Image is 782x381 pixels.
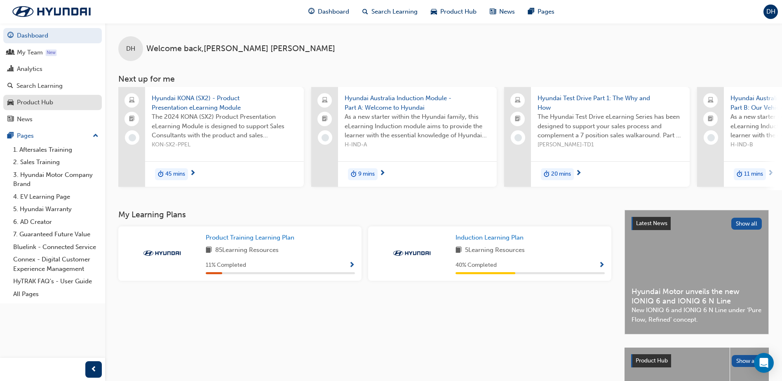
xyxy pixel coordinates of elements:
[10,203,102,216] a: 5. Hyundai Warranty
[636,357,668,364] span: Product Hub
[3,26,102,128] button: DashboardMy TeamAnalyticsSearch LearningProduct HubNews
[763,5,778,19] button: DH
[431,7,437,17] span: car-icon
[424,3,483,20] a: car-iconProduct Hub
[190,170,196,177] span: next-icon
[465,245,525,256] span: 5 Learning Resources
[152,112,297,140] span: The 2024 KONA (SX2) Product Presentation eLearning Module is designed to support Sales Consultant...
[515,95,521,106] span: laptop-icon
[7,66,14,73] span: chart-icon
[3,128,102,143] button: Pages
[10,190,102,203] a: 4. EV Learning Page
[625,210,769,334] a: Latest NewsShow allHyundai Motor unveils the new IONIQ 6 and IONIQ 6 N LineNew IONIQ 6 and IONIQ ...
[389,249,434,257] img: Trak
[3,28,102,43] a: Dashboard
[118,87,304,187] a: Hyundai KONA (SX2) - Product Presentation eLearning ModuleThe 2024 KONA (SX2) Product Presentatio...
[91,365,97,375] span: prev-icon
[349,262,355,269] span: Show Progress
[158,169,164,180] span: duration-icon
[10,275,102,288] a: HyTRAK FAQ's - User Guide
[206,245,212,256] span: book-icon
[322,114,328,125] span: booktick-icon
[538,94,683,112] span: Hyundai Test Drive Part 1: The Why and How
[215,245,279,256] span: 85 Learning Resources
[707,134,715,141] span: learningRecordVerb_NONE-icon
[3,78,102,94] a: Search Learning
[371,7,418,16] span: Search Learning
[7,49,14,56] span: people-icon
[351,169,357,180] span: duration-icon
[17,115,33,124] div: News
[504,87,690,187] a: Hyundai Test Drive Part 1: The Why and HowThe Hyundai Test Drive eLearning Series has been design...
[139,249,185,257] img: Trak
[379,170,385,177] span: next-icon
[302,3,356,20] a: guage-iconDashboard
[3,112,102,127] a: News
[456,261,497,270] span: 40 % Completed
[206,261,246,270] span: 11 % Completed
[4,3,99,20] img: Trak
[322,134,329,141] span: learningRecordVerb_NONE-icon
[768,170,774,177] span: next-icon
[17,131,34,141] div: Pages
[362,7,368,17] span: search-icon
[7,99,14,106] span: car-icon
[10,143,102,156] a: 1. Aftersales Training
[10,253,102,275] a: Connex - Digital Customer Experience Management
[3,61,102,77] a: Analytics
[44,49,58,57] div: Tooltip anchor
[7,116,14,123] span: news-icon
[349,260,355,270] button: Show Progress
[146,44,335,54] span: Welcome back , [PERSON_NAME] [PERSON_NAME]
[206,233,298,242] a: Product Training Learning Plan
[551,169,571,179] span: 20 mins
[632,287,762,306] span: Hyundai Motor unveils the new IONIQ 6 and IONIQ 6 N Line
[575,170,582,177] span: next-icon
[3,95,102,110] a: Product Hub
[766,7,775,16] span: DH
[345,112,490,140] span: As a new starter within the Hyundai family, this eLearning Induction module aims to provide the l...
[152,94,297,112] span: Hyundai KONA (SX2) - Product Presentation eLearning Module
[632,306,762,324] span: New IONIQ 6 and IONIQ 6 N Line under ‘Pure Flow, Refined’ concept.
[7,132,14,140] span: pages-icon
[165,169,185,179] span: 45 mins
[744,169,763,179] span: 11 mins
[126,44,135,54] span: DH
[490,7,496,17] span: news-icon
[732,355,763,367] button: Show all
[440,7,477,16] span: Product Hub
[105,74,782,84] h3: Next up for me
[358,169,375,179] span: 9 mins
[499,7,515,16] span: News
[322,95,328,106] span: laptop-icon
[10,228,102,241] a: 7. Guaranteed Future Value
[3,45,102,60] a: My Team
[10,169,102,190] a: 3. Hyundai Motor Company Brand
[356,3,424,20] a: search-iconSearch Learning
[456,245,462,256] span: book-icon
[599,260,605,270] button: Show Progress
[16,81,63,91] div: Search Learning
[515,114,521,125] span: booktick-icon
[456,233,527,242] a: Induction Learning Plan
[538,112,683,140] span: The Hyundai Test Drive eLearning Series has been designed to support your sales process and compl...
[93,131,99,141] span: up-icon
[17,98,53,107] div: Product Hub
[10,241,102,254] a: Bluelink - Connected Service
[528,7,534,17] span: pages-icon
[17,48,43,57] div: My Team
[708,114,714,125] span: booktick-icon
[345,94,490,112] span: Hyundai Australia Induction Module - Part A: Welcome to Hyundai
[345,140,490,150] span: H-IND-A
[636,220,667,227] span: Latest News
[708,95,714,106] span: laptop-icon
[17,64,42,74] div: Analytics
[152,140,297,150] span: KON-SX2-PPEL
[10,288,102,301] a: All Pages
[754,353,774,373] div: Open Intercom Messenger
[538,7,554,16] span: Pages
[538,140,683,150] span: [PERSON_NAME]-TD1
[631,354,762,367] a: Product HubShow all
